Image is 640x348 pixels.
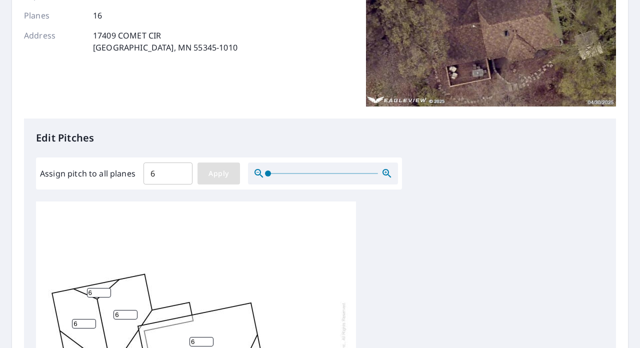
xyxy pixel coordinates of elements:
p: Edit Pitches [36,130,604,145]
p: Planes [24,9,84,21]
label: Assign pitch to all planes [40,167,135,179]
button: Apply [197,162,240,184]
p: 16 [93,9,102,21]
p: Address [24,29,84,53]
input: 00.0 [143,159,192,187]
span: Apply [205,167,232,180]
p: 17409 COMET CIR [GEOGRAPHIC_DATA], MN 55345-1010 [93,29,237,53]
